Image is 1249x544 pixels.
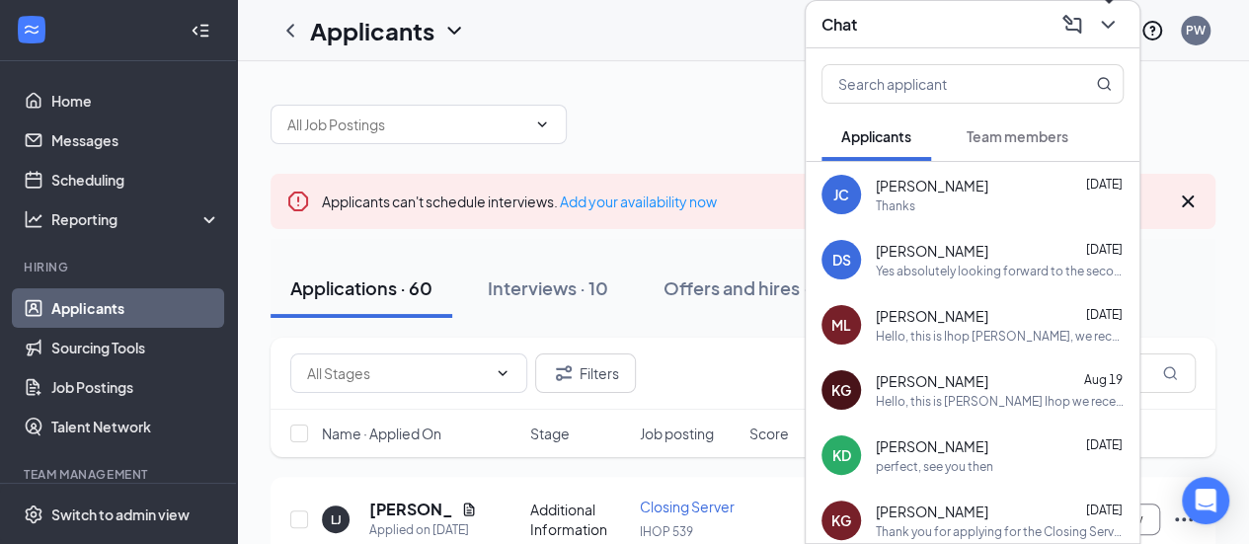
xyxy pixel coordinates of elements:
svg: Error [286,190,310,213]
a: Applicants [51,288,220,328]
svg: Analysis [24,209,43,229]
div: KG [831,510,851,530]
div: Applications · 60 [290,275,432,300]
div: perfect, see you then [876,458,993,475]
span: [DATE] [1086,503,1123,517]
div: Reporting [51,209,221,229]
span: IHOP 539 [640,524,693,539]
h3: Chat [821,14,857,36]
span: [DATE] [1086,242,1123,257]
h1: Applicants [310,14,434,47]
svg: Settings [24,505,43,524]
a: Talent Network [51,407,220,446]
input: Search applicant [822,65,1056,103]
span: [PERSON_NAME] [876,306,988,326]
div: KG [831,380,851,400]
button: ComposeMessage [1056,9,1088,40]
a: Home [51,81,220,120]
span: [PERSON_NAME] [876,176,988,195]
div: ML [831,315,851,335]
div: Interviews · 10 [488,275,608,300]
span: [DATE] [1086,307,1123,322]
span: Name · Applied On [322,424,441,443]
a: Messages [51,120,220,160]
svg: Cross [1176,190,1200,213]
svg: QuestionInfo [1140,19,1164,42]
a: Sourcing Tools [51,328,220,367]
div: Team Management [24,466,216,483]
div: DS [832,250,851,270]
svg: Collapse [191,21,210,40]
a: Add your availability now [560,193,717,210]
input: All Job Postings [287,114,526,135]
div: Hello, this is Ihop [PERSON_NAME], we received your application and would love to set up an inter... [876,328,1124,345]
span: Stage [530,424,570,443]
svg: ChevronDown [495,365,510,381]
svg: ComposeMessage [1060,13,1084,37]
button: Filter Filters [535,353,636,393]
div: Switch to admin view [51,505,190,524]
svg: MagnifyingGlass [1162,365,1178,381]
span: Aug 19 [1084,372,1123,387]
div: Open Intercom Messenger [1182,477,1229,524]
a: Scheduling [51,160,220,199]
div: Hiring [24,259,216,275]
svg: Document [461,502,477,517]
span: [PERSON_NAME] [876,436,988,456]
div: Applied on [DATE] [369,520,477,540]
svg: ChevronDown [1096,13,1120,37]
div: Hello, this is [PERSON_NAME] Ihop we received your application and would love to set up an interv... [876,393,1124,410]
span: [PERSON_NAME] [876,241,988,261]
span: [PERSON_NAME] [876,371,988,391]
svg: MagnifyingGlass [1096,76,1112,92]
svg: ChevronDown [442,19,466,42]
span: [DATE] [1086,437,1123,452]
div: Yes absolutely looking forward to the second interview [DATE] with the scheduling manager! [876,263,1124,279]
svg: WorkstreamLogo [22,20,41,39]
div: Additional Information [530,500,628,539]
input: All Stages [307,362,487,384]
span: [PERSON_NAME] [876,502,988,521]
button: ChevronDown [1092,9,1124,40]
svg: Ellipses [1172,507,1196,531]
a: Job Postings [51,367,220,407]
div: JC [833,185,849,204]
div: LJ [331,511,342,528]
div: Thank you for applying for the Closing Server. We will review your application and we will reach ... [876,523,1124,540]
h5: [PERSON_NAME] [369,499,453,520]
span: Score [749,424,789,443]
svg: ChevronLeft [278,19,302,42]
span: Applicants can't schedule interviews. [322,193,717,210]
div: PW [1186,22,1206,39]
div: KD [832,445,851,465]
div: Thanks [876,197,915,214]
svg: Filter [552,361,576,385]
svg: ChevronDown [534,117,550,132]
span: Closing Server [640,498,735,515]
span: Team members [967,127,1068,145]
div: Offers and hires · 5 [664,275,822,300]
span: Applicants [841,127,911,145]
span: [DATE] [1086,177,1123,192]
span: Job posting [640,424,714,443]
